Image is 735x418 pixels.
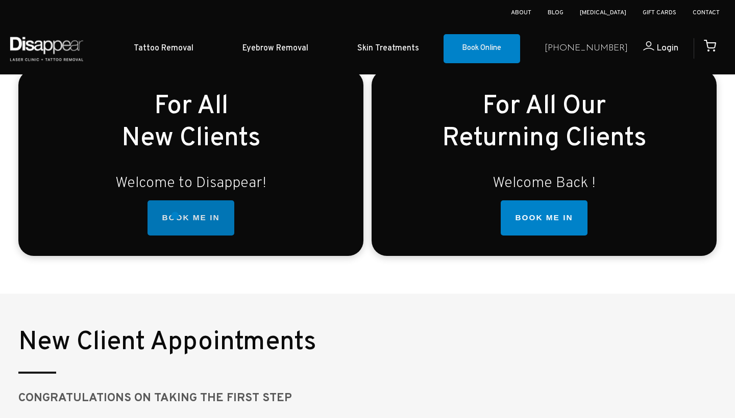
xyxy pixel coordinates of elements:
a: BOOK ME IN [148,200,234,236]
a: Contact [693,9,720,17]
a: Book Online [444,34,520,64]
img: Disappear - Laser Clinic and Tattoo Removal Services in Sydney, Australia [8,31,85,67]
a: Skin Treatments [333,33,444,64]
a: BOOK ME IN [501,200,587,236]
a: Gift Cards [643,9,676,17]
small: New Client Appointments [18,326,316,359]
a: Login [628,41,678,56]
a: [MEDICAL_DATA] [580,9,626,17]
a: About [511,9,531,17]
a: [PHONE_NUMBER] [545,41,628,56]
a: Blog [548,9,563,17]
small: Welcome to Disappear! [115,174,266,193]
a: Tattoo Removal [109,33,218,64]
a: Eyebrow Removal [218,33,333,64]
small: Welcome Back ! [493,174,596,193]
span: Login [656,42,678,54]
small: For All Our Returning Clients [442,90,647,155]
small: For All New Clients [121,90,261,155]
strong: CONGRATULATIONS ON TAKING THE FIRST STEP [18,391,292,406]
